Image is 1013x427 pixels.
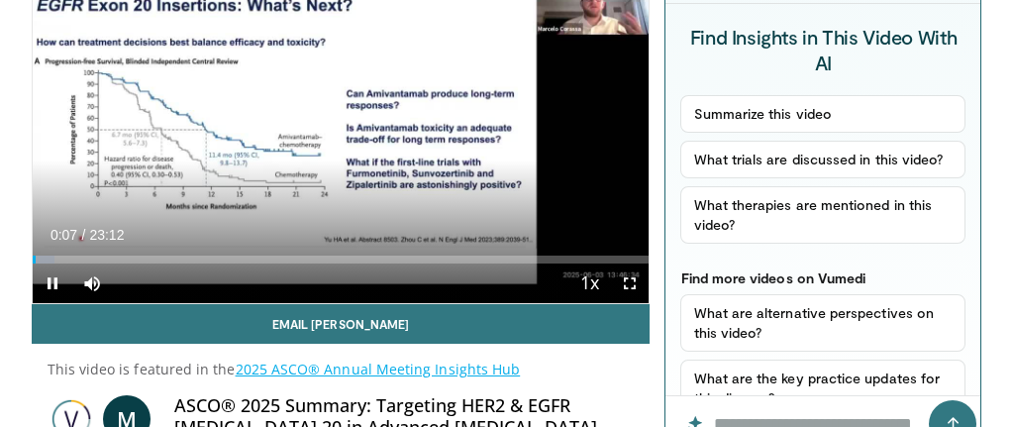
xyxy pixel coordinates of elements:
[72,264,112,303] button: Mute
[680,141,965,178] button: What trials are discussed in this video?
[236,360,521,378] a: 2025 ASCO® Annual Meeting Insights Hub
[569,264,609,303] button: Playback Rate
[680,360,965,417] button: What are the key practice updates for this disease?
[680,269,965,286] p: Find more videos on Vumedi
[89,227,124,243] span: 23:12
[82,227,86,243] span: /
[33,264,72,303] button: Pause
[51,227,77,243] span: 0:07
[33,256,650,264] div: Progress Bar
[680,294,965,352] button: What are alternative perspectives on this video?
[32,304,651,344] a: Email [PERSON_NAME]
[680,95,965,133] button: Summarize this video
[609,264,649,303] button: Fullscreen
[680,186,965,244] button: What therapies are mentioned in this video?
[48,360,635,379] p: This video is featured in the
[680,24,965,75] h4: Find Insights in This Video With AI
